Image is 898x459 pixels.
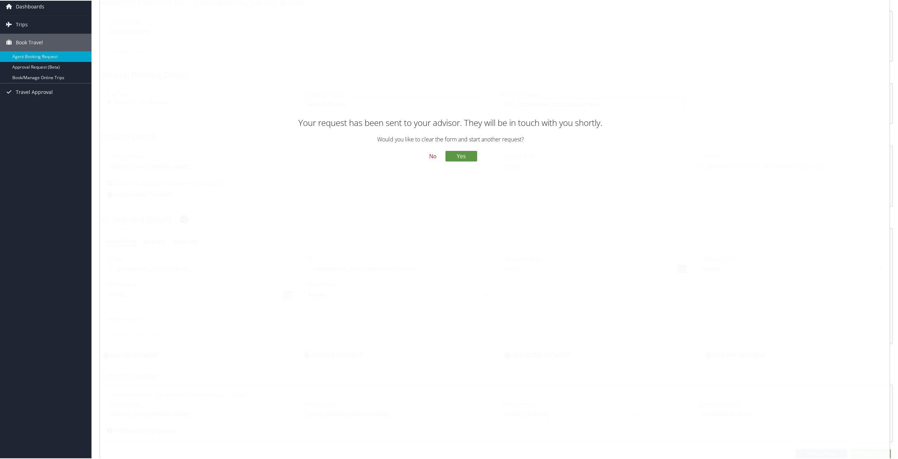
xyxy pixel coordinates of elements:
[424,149,442,161] button: No
[225,135,676,142] h4: Would you like to clear the form and start another request?
[16,33,43,51] span: Book Travel
[16,15,28,33] span: Trips
[445,150,477,160] button: Yes
[225,116,676,128] h2: Your request has been sent to your advisor. They will be in touch with you shortly.
[16,83,53,100] span: Travel Approval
